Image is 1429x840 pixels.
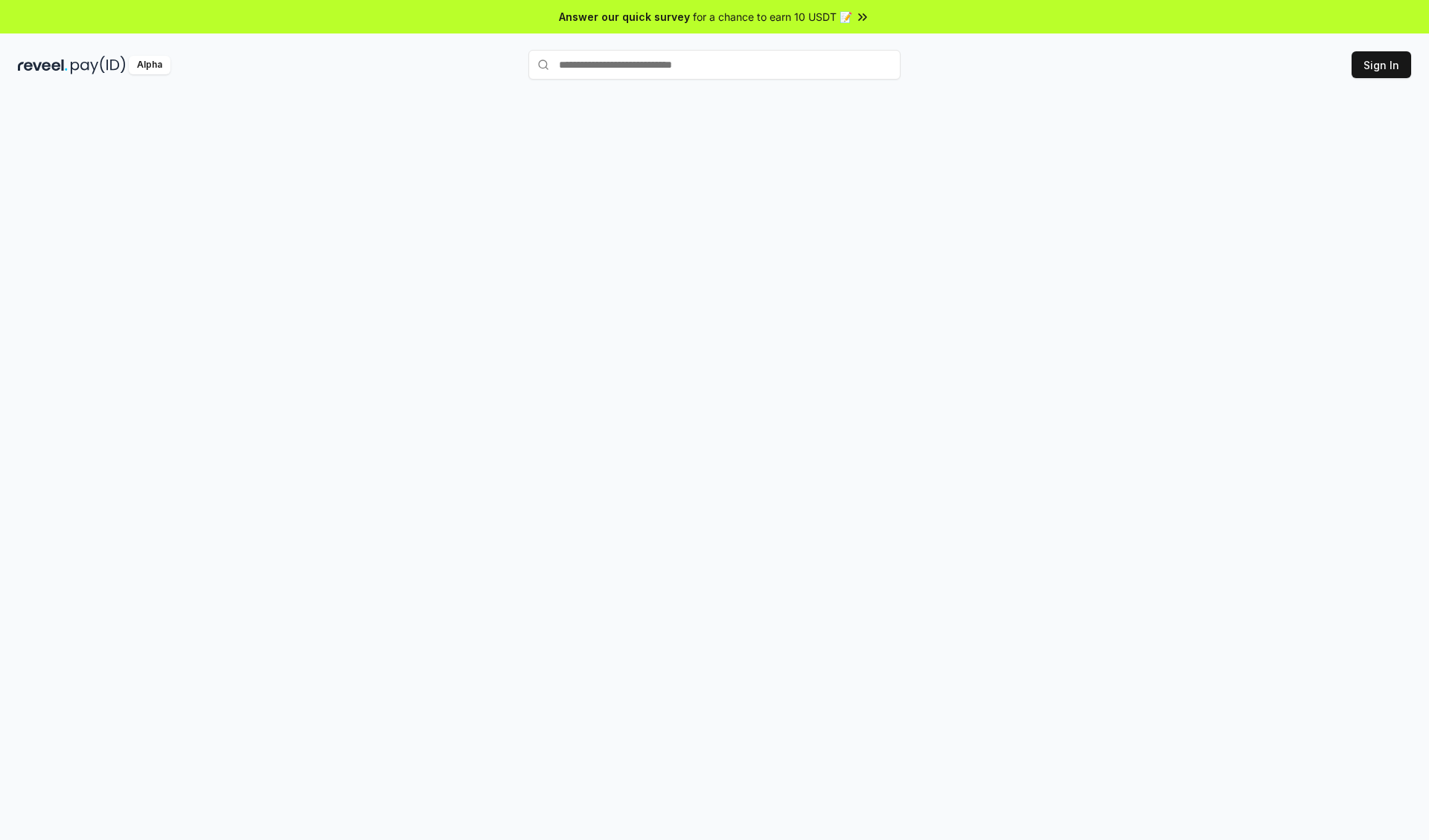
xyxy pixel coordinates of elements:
img: pay_id [71,56,126,74]
span: Answer our quick survey [559,9,690,25]
span: for a chance to earn 10 USDT 📝 [693,9,852,25]
div: Alpha [129,56,170,74]
img: reveel_dark [18,56,68,74]
button: Sign In [1352,51,1411,78]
